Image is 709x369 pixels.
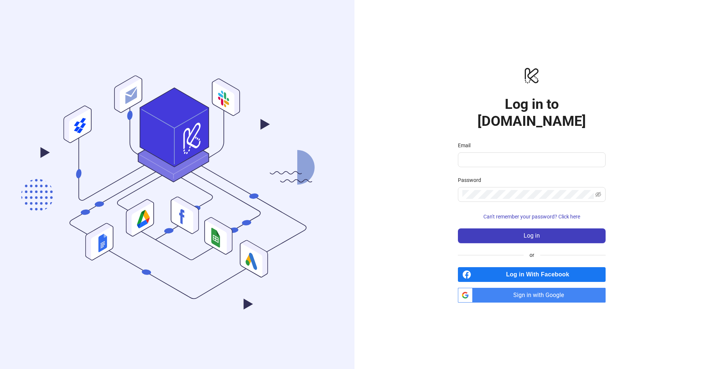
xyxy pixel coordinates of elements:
[458,176,486,184] label: Password
[458,96,606,130] h1: Log in to [DOMAIN_NAME]
[524,232,540,239] span: Log in
[462,190,594,199] input: Password
[462,155,600,164] input: Email
[476,288,606,303] span: Sign in with Google
[595,192,601,197] span: eye-invisible
[458,211,606,223] button: Can't remember your password? Click here
[458,288,606,303] a: Sign in with Google
[483,214,580,220] span: Can't remember your password? Click here
[474,267,606,282] span: Log in With Facebook
[458,228,606,243] button: Log in
[458,141,475,149] label: Email
[458,267,606,282] a: Log in With Facebook
[524,251,540,259] span: or
[458,214,606,220] a: Can't remember your password? Click here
